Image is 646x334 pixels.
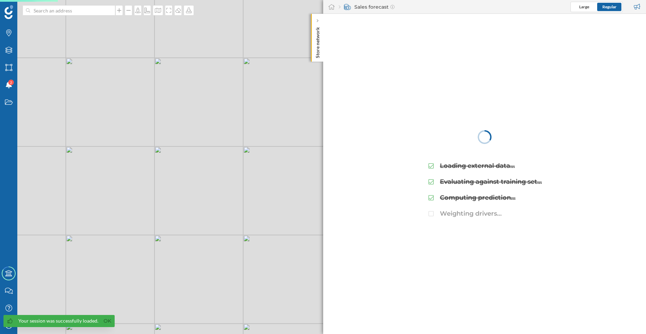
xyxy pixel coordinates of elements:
[440,177,542,186] div: Evaluating against training set…
[314,24,321,58] p: Store network
[5,5,13,19] img: Geoblink Logo
[339,3,395,10] div: Sales forecast
[440,209,502,218] div: Weighting drivers…
[344,3,351,10] img: sales-forecast.svg
[18,317,98,324] div: Your session was successfully loaded.
[579,4,589,9] span: Large
[102,317,113,325] a: Ok
[440,161,515,170] div: Loading external data…
[10,79,12,86] span: 2
[440,193,515,202] div: Computing prediction…
[602,4,617,9] span: Regular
